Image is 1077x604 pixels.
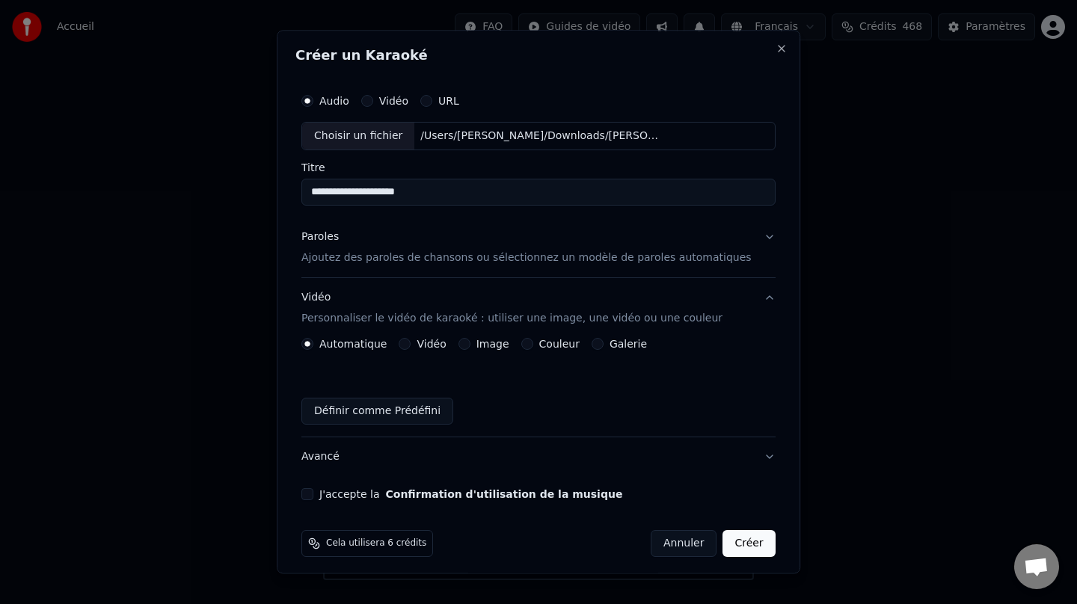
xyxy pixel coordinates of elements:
[301,437,776,476] button: Avancé
[319,489,622,499] label: J'accepte la
[651,530,717,557] button: Annuler
[539,339,580,349] label: Couleur
[301,218,776,277] button: ParolesAjoutez des paroles de chansons ou sélectionnez un modèle de paroles automatiques
[295,49,782,62] h2: Créer un Karaoké
[723,530,776,557] button: Créer
[301,162,776,173] label: Titre
[301,250,752,265] p: Ajoutez des paroles de chansons ou sélectionnez un modèle de paroles automatiques
[301,338,776,437] div: VidéoPersonnaliser le vidéo de karaoké : utiliser une image, une vidéo ou une couleur
[610,339,647,349] label: Galerie
[301,290,722,326] div: Vidéo
[386,489,623,499] button: J'accepte la
[301,398,453,425] button: Définir comme Prédéfini
[326,537,426,549] span: Cela utilisera 6 crédits
[415,129,669,144] div: /Users/[PERSON_NAME]/Downloads/[PERSON_NAME].m4a
[438,96,459,106] label: URL
[476,339,509,349] label: Image
[417,339,447,349] label: Vidéo
[302,123,414,150] div: Choisir un fichier
[301,278,776,338] button: VidéoPersonnaliser le vidéo de karaoké : utiliser une image, une vidéo ou une couleur
[379,96,408,106] label: Vidéo
[319,96,349,106] label: Audio
[319,339,387,349] label: Automatique
[301,311,722,326] p: Personnaliser le vidéo de karaoké : utiliser une image, une vidéo ou une couleur
[301,229,339,244] div: Paroles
